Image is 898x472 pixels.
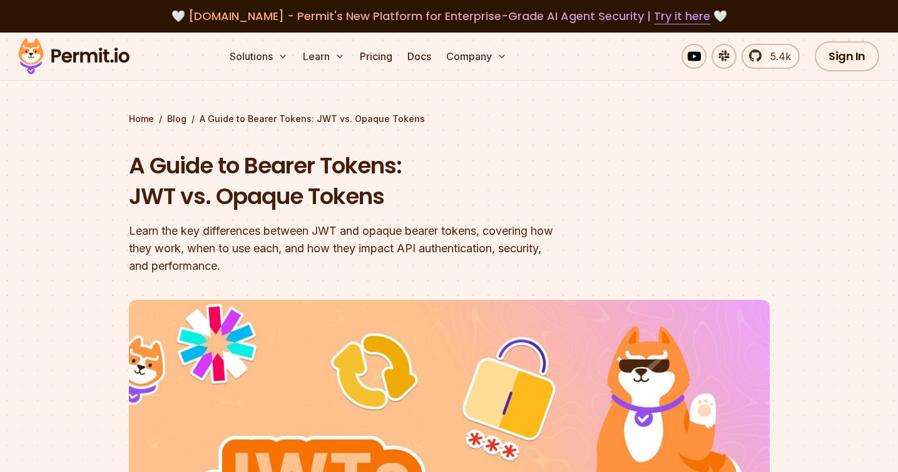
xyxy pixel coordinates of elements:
[129,113,154,125] a: Home
[763,49,791,64] span: 5.4k
[129,222,610,275] div: Learn the key differences between JWT and opaque bearer tokens, covering how they work, when to u...
[654,8,710,24] a: Try it here
[188,8,710,24] span: [DOMAIN_NAME] - Permit's New Platform for Enterprise-Grade AI Agent Security |
[441,44,512,69] button: Company
[742,44,800,69] a: 5.4k
[225,44,293,69] button: Solutions
[355,44,397,69] a: Pricing
[815,41,879,71] a: Sign In
[129,113,770,125] div: / /
[298,44,350,69] button: Learn
[402,44,436,69] a: Docs
[13,35,135,78] img: Permit logo
[167,113,186,125] a: Blog
[30,8,868,25] div: 🤍 🤍
[129,150,610,212] h1: A Guide to Bearer Tokens: JWT vs. Opaque Tokens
